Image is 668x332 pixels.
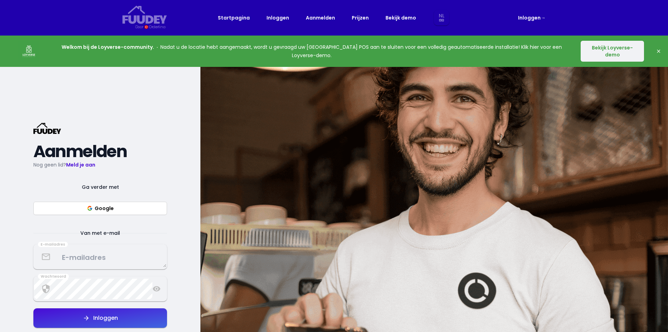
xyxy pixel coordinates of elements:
svg: {/* Added fill="currentColor" here */} {/* This rectangle defines the background. Its explicit fi... [122,6,167,24]
font: Meld je aan [66,161,95,168]
font: Wachtwoord [41,274,66,279]
font: Welkom bij de Loyverse-community. [62,44,154,51]
font: Van met e-mail [80,230,120,237]
button: Inloggen [33,308,167,328]
font: Aanmelden [33,140,127,163]
font: Nog geen lid? [33,161,66,168]
button: Bekijk Loyverse-demo [581,41,644,62]
font: Ga verder met [82,184,119,191]
button: Google [33,202,167,215]
svg: {/* Added fill="currentColor" here */} {/* This rectangle defines the background. Its explicit fi... [33,123,61,134]
font: Aanmelden [306,14,335,21]
font: Door [135,24,143,30]
font: Nadat u de locatie hebt aangemaakt, wordt u gevraagd uw [GEOGRAPHIC_DATA] POS aan te sluiten voor... [160,44,562,59]
font: Inloggen [267,14,289,21]
font: Orderlina [149,24,165,30]
font: → [541,14,546,21]
font: Bekijk Loyverse-demo [592,44,633,58]
font: E-mailadres [41,242,65,247]
font: Startpagina [218,14,250,21]
font: Google [95,205,114,212]
font: Prijzen [352,14,369,21]
font: Inloggen [518,14,541,21]
font: Bekijk demo [385,14,416,21]
font: Inloggen [93,314,118,322]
